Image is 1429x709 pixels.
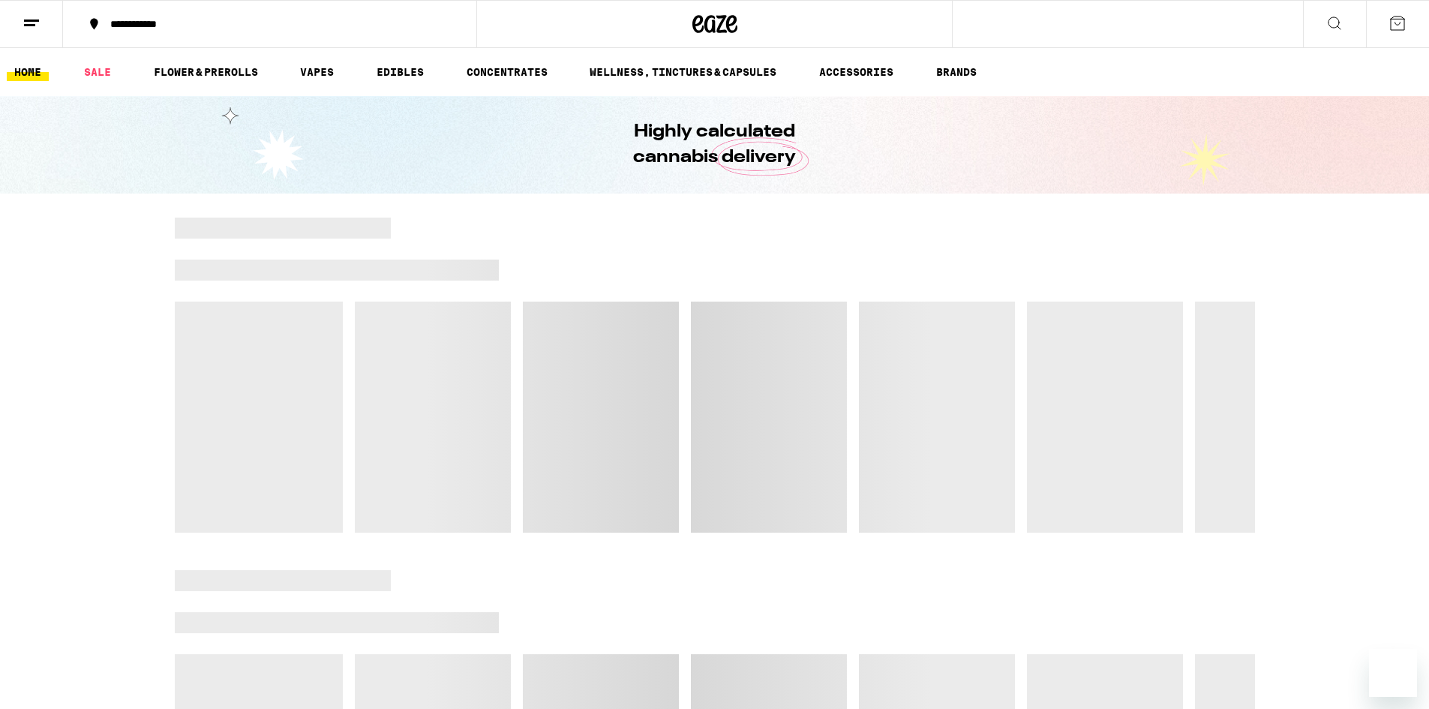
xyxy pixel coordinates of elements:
[7,63,49,81] a: HOME
[591,119,839,170] h1: Highly calculated cannabis delivery
[929,63,984,81] a: BRANDS
[459,63,555,81] a: CONCENTRATES
[582,63,784,81] a: WELLNESS, TINCTURES & CAPSULES
[77,63,119,81] a: SALE
[1369,649,1417,697] iframe: Button to launch messaging window
[812,63,901,81] a: ACCESSORIES
[293,63,341,81] a: VAPES
[146,63,266,81] a: FLOWER & PREROLLS
[369,63,431,81] a: EDIBLES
